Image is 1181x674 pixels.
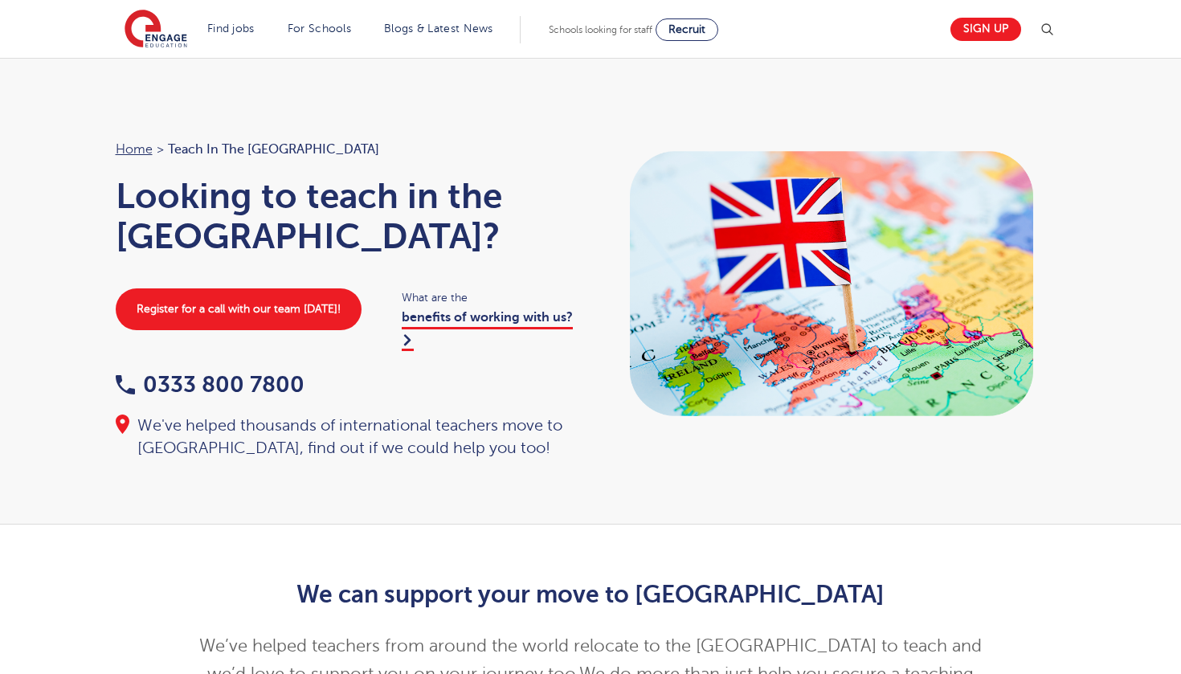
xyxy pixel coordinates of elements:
a: Register for a call with our team [DATE]! [116,288,362,330]
h2: We can support your move to [GEOGRAPHIC_DATA] [197,581,985,608]
a: Recruit [656,18,718,41]
nav: breadcrumb [116,139,575,160]
div: We've helped thousands of international teachers move to [GEOGRAPHIC_DATA], find out if we could ... [116,415,575,460]
span: Teach in the [GEOGRAPHIC_DATA] [168,139,379,160]
a: Sign up [950,18,1021,41]
span: Recruit [668,23,705,35]
a: 0333 800 7800 [116,372,304,397]
a: benefits of working with us? [402,310,573,350]
span: What are the [402,288,574,307]
img: Engage Education [125,10,187,50]
a: Find jobs [207,22,255,35]
a: For Schools [288,22,351,35]
a: Blogs & Latest News [384,22,493,35]
a: Home [116,142,153,157]
h1: Looking to teach in the [GEOGRAPHIC_DATA]? [116,176,575,256]
span: > [157,142,164,157]
span: Schools looking for staff [549,24,652,35]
